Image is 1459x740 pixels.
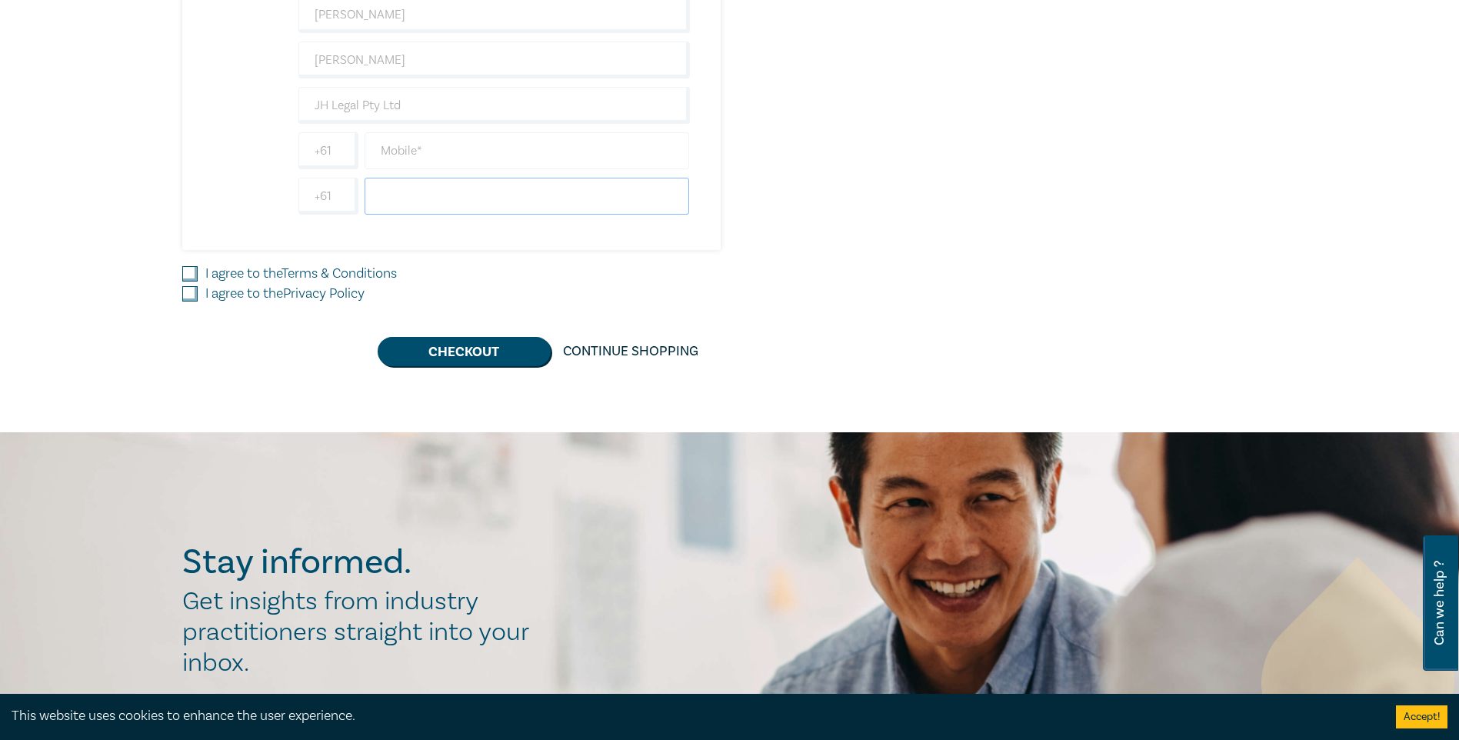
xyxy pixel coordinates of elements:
input: Mobile* [365,132,690,169]
input: Last Name* [298,42,690,78]
h2: Stay informed. [182,542,545,582]
a: Continue Shopping [551,337,711,366]
label: I agree to the [205,284,365,304]
label: I agree to the [205,264,397,284]
div: This website uses cookies to enhance the user experience. [12,706,1373,726]
a: Terms & Conditions [281,265,397,282]
input: Phone [365,178,690,215]
h2: Get insights from industry practitioners straight into your inbox. [182,586,545,678]
button: Accept cookies [1396,705,1447,728]
span: Can we help ? [1432,545,1447,662]
a: Privacy Policy [283,285,365,302]
button: Checkout [378,337,551,366]
input: Company [298,87,690,124]
input: +61 [298,132,358,169]
input: +61 [298,178,358,215]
